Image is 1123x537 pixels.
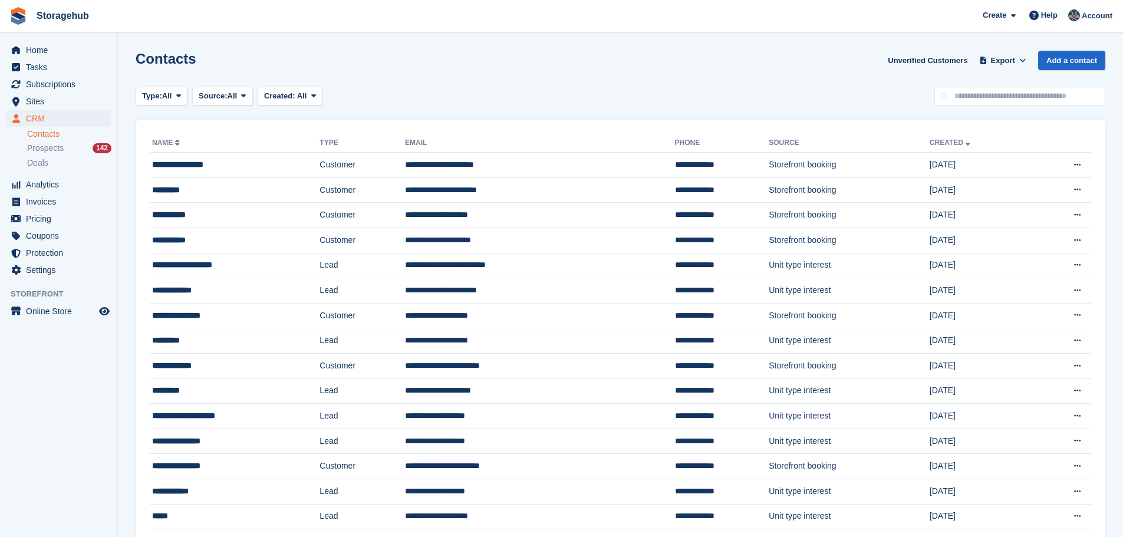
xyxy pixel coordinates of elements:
[27,157,48,169] span: Deals
[26,303,97,319] span: Online Store
[769,328,930,354] td: Unit type interest
[9,7,27,25] img: stora-icon-8386f47178a22dfd0bd8f6a31ec36ba5ce8667c1dd55bd0f319d3a0aa187defe.svg
[32,6,94,25] a: Storagehub
[26,176,97,193] span: Analytics
[320,278,405,304] td: Lead
[264,91,295,100] span: Created:
[320,429,405,454] td: Lead
[6,176,111,193] a: menu
[320,303,405,328] td: Customer
[320,454,405,479] td: Customer
[1082,10,1112,22] span: Account
[27,157,111,169] a: Deals
[27,129,111,140] a: Contacts
[320,404,405,429] td: Lead
[930,153,1032,178] td: [DATE]
[320,328,405,354] td: Lead
[192,87,253,106] button: Source: All
[6,303,111,319] a: menu
[769,378,930,404] td: Unit type interest
[26,245,97,261] span: Protection
[26,59,97,75] span: Tasks
[6,93,111,110] a: menu
[405,134,675,153] th: Email
[930,479,1032,504] td: [DATE]
[26,76,97,93] span: Subscriptions
[93,143,111,153] div: 142
[930,303,1032,328] td: [DATE]
[152,139,182,147] a: Name
[26,210,97,227] span: Pricing
[769,253,930,278] td: Unit type interest
[977,51,1029,70] button: Export
[930,203,1032,228] td: [DATE]
[320,228,405,253] td: Customer
[769,177,930,203] td: Storefront booking
[769,228,930,253] td: Storefront booking
[983,9,1006,21] span: Create
[769,353,930,378] td: Storefront booking
[930,454,1032,479] td: [DATE]
[930,504,1032,529] td: [DATE]
[6,76,111,93] a: menu
[769,203,930,228] td: Storefront booking
[769,404,930,429] td: Unit type interest
[26,262,97,278] span: Settings
[26,93,97,110] span: Sites
[142,90,162,102] span: Type:
[136,87,187,106] button: Type: All
[320,153,405,178] td: Customer
[769,278,930,304] td: Unit type interest
[6,193,111,210] a: menu
[930,228,1032,253] td: [DATE]
[930,429,1032,454] td: [DATE]
[930,278,1032,304] td: [DATE]
[26,193,97,210] span: Invoices
[258,87,322,106] button: Created: All
[26,110,97,127] span: CRM
[320,479,405,504] td: Lead
[930,353,1032,378] td: [DATE]
[6,245,111,261] a: menu
[769,504,930,529] td: Unit type interest
[6,210,111,227] a: menu
[769,153,930,178] td: Storefront booking
[769,454,930,479] td: Storefront booking
[27,143,64,154] span: Prospects
[883,51,972,70] a: Unverified Customers
[1041,9,1058,21] span: Help
[6,42,111,58] a: menu
[1068,9,1080,21] img: Anirudh Muralidharan
[11,288,117,300] span: Storefront
[991,55,1015,67] span: Export
[320,353,405,378] td: Customer
[930,139,973,147] a: Created
[930,253,1032,278] td: [DATE]
[6,110,111,127] a: menu
[769,429,930,454] td: Unit type interest
[320,378,405,404] td: Lead
[769,134,930,153] th: Source
[162,90,172,102] span: All
[930,177,1032,203] td: [DATE]
[320,504,405,529] td: Lead
[228,90,238,102] span: All
[297,91,307,100] span: All
[320,253,405,278] td: Lead
[930,328,1032,354] td: [DATE]
[26,228,97,244] span: Coupons
[769,479,930,504] td: Unit type interest
[199,90,227,102] span: Source:
[6,59,111,75] a: menu
[769,303,930,328] td: Storefront booking
[6,262,111,278] a: menu
[930,378,1032,404] td: [DATE]
[930,404,1032,429] td: [DATE]
[97,304,111,318] a: Preview store
[26,42,97,58] span: Home
[1038,51,1105,70] a: Add a contact
[320,203,405,228] td: Customer
[6,228,111,244] a: menu
[320,177,405,203] td: Customer
[675,134,769,153] th: Phone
